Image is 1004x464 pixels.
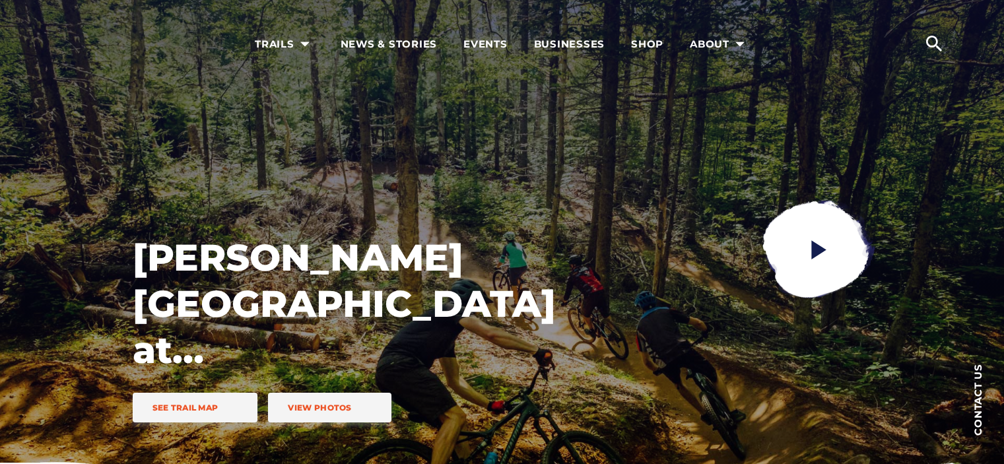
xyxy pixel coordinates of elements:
span: About [690,38,749,51]
span: Events [463,38,508,51]
a: View Photos trail icon [268,393,391,422]
span: Businesses [534,38,605,51]
span: View Photos [288,403,351,413]
span: Contact us [973,364,983,436]
a: Contact us [951,343,1004,455]
h1: [PERSON_NAME][GEOGRAPHIC_DATA] at [GEOGRAPHIC_DATA] [133,234,555,373]
span: Shop [631,38,663,51]
ion-icon: search [923,33,945,54]
span: Trails [255,38,314,51]
span: News & Stories [341,38,438,51]
a: See Trail Map trail icon [133,393,258,422]
ion-icon: play [807,238,830,261]
ion-icon: arrow dropdown [731,35,749,53]
ion-icon: arrow dropdown [296,35,314,53]
span: See Trail Map [152,403,218,413]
